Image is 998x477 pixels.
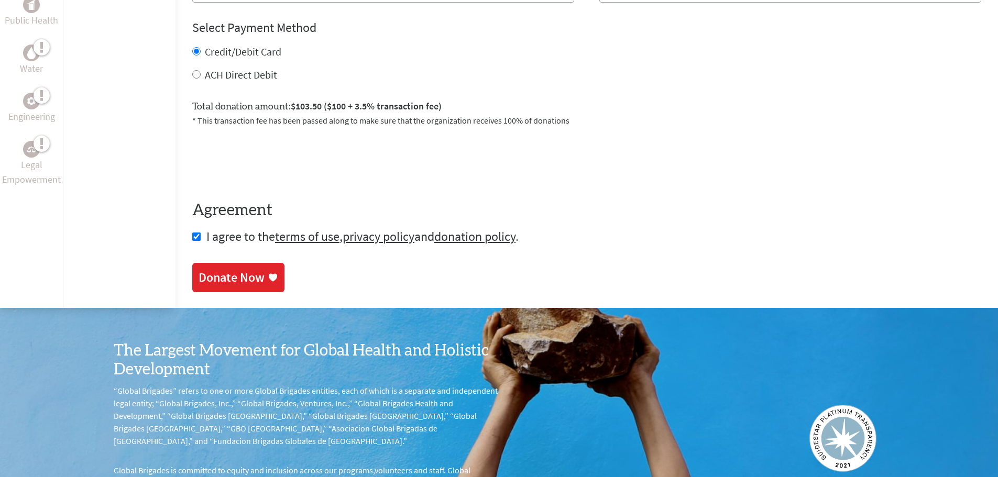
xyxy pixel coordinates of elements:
[192,139,352,180] iframe: reCAPTCHA
[275,228,339,245] a: terms of use
[2,141,61,187] a: Legal EmpowermentLegal Empowerment
[205,45,281,58] label: Credit/Debit Card
[5,13,58,28] p: Public Health
[343,228,414,245] a: privacy policy
[27,146,36,152] img: Legal Empowerment
[20,61,43,76] p: Water
[192,201,981,220] h4: Agreement
[809,405,876,472] img: Guidestar 2019
[291,100,442,112] span: $103.50 ($100 + 3.5% transaction fee)
[192,263,284,292] a: Donate Now
[2,158,61,187] p: Legal Empowerment
[8,109,55,124] p: Engineering
[434,228,516,245] a: donation policy
[23,93,40,109] div: Engineering
[114,384,499,447] p: “Global Brigades” refers to one or more Global Brigades entities, each of which is a separate and...
[114,341,499,379] h3: The Largest Movement for Global Health and Holistic Development
[192,114,981,127] p: * This transaction fee has been passed along to make sure that the organization receives 100% of ...
[199,269,265,286] div: Donate Now
[192,99,442,114] label: Total donation amount:
[192,19,981,36] h4: Select Payment Method
[20,45,43,76] a: WaterWater
[205,68,277,81] label: ACH Direct Debit
[27,47,36,59] img: Water
[27,97,36,105] img: Engineering
[23,141,40,158] div: Legal Empowerment
[23,45,40,61] div: Water
[206,228,519,245] span: I agree to the , and .
[8,93,55,124] a: EngineeringEngineering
